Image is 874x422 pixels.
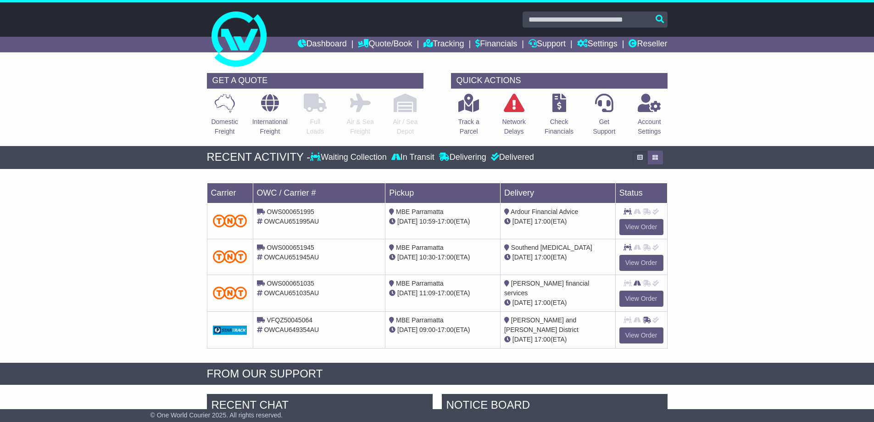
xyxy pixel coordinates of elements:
[389,152,437,163] div: In Transit
[577,37,618,52] a: Settings
[512,336,533,343] span: [DATE]
[438,326,454,333] span: 17:00
[397,326,418,333] span: [DATE]
[423,37,464,52] a: Tracking
[545,117,573,136] p: Check Financials
[347,117,374,136] p: Air & Sea Freight
[619,219,663,235] a: View Order
[389,325,496,335] div: - (ETA)
[211,117,238,136] p: Domestic Freight
[534,218,551,225] span: 17:00
[500,183,615,203] td: Delivery
[529,37,566,52] a: Support
[213,326,247,335] img: GetCarrierServiceDarkLogo
[264,253,319,261] span: OWCAU651945AU
[458,93,480,141] a: Track aParcel
[438,218,454,225] span: 17:00
[252,117,288,136] p: International Freight
[389,217,496,226] div: - (ETA)
[638,117,661,136] p: Account Settings
[207,394,433,419] div: RECENT CHAT
[629,37,667,52] a: Reseller
[512,218,533,225] span: [DATE]
[150,411,283,419] span: © One World Courier 2025. All rights reserved.
[534,299,551,306] span: 17:00
[298,37,347,52] a: Dashboard
[504,298,612,308] div: (ETA)
[504,335,612,344] div: (ETA)
[442,394,668,419] div: NOTICE BOARD
[207,73,423,89] div: GET A QUOTE
[544,93,574,141] a: CheckFinancials
[211,93,238,141] a: DomesticFreight
[512,299,533,306] span: [DATE]
[213,250,247,263] img: TNT_Domestic.png
[396,208,443,215] span: MBE Parramatta
[419,289,435,297] span: 11:09
[592,93,616,141] a: GetSupport
[397,218,418,225] span: [DATE]
[619,291,663,307] a: View Order
[389,253,496,262] div: - (ETA)
[385,183,501,203] td: Pickup
[304,117,327,136] p: Full Loads
[419,253,435,261] span: 10:30
[389,288,496,298] div: - (ETA)
[504,217,612,226] div: (ETA)
[267,316,312,324] span: VFQZ50045064
[393,117,418,136] p: Air / Sea Depot
[619,255,663,271] a: View Order
[511,244,592,251] span: Southend [MEDICAL_DATA]
[475,37,517,52] a: Financials
[397,253,418,261] span: [DATE]
[504,280,589,297] span: [PERSON_NAME] financial services
[451,73,668,89] div: QUICK ACTIONS
[264,326,319,333] span: OWCAU649354AU
[504,316,579,333] span: [PERSON_NAME] and [PERSON_NAME] District
[207,183,253,203] td: Carrier
[511,208,578,215] span: Ardour Financial Advice
[207,367,668,381] div: FROM OUR SUPPORT
[419,218,435,225] span: 10:59
[310,152,389,163] div: Waiting Collection
[267,208,314,215] span: OWS000651995
[502,117,525,136] p: Network Delays
[619,327,663,343] a: View Order
[615,183,667,203] td: Status
[267,280,314,287] span: OWS000651035
[267,244,314,251] span: OWS000651945
[358,37,412,52] a: Quote/Book
[419,326,435,333] span: 09:00
[637,93,662,141] a: AccountSettings
[396,280,443,287] span: MBE Parramatta
[396,316,443,324] span: MBE Parramatta
[438,289,454,297] span: 17:00
[489,152,534,163] div: Delivered
[534,253,551,261] span: 17:00
[213,287,247,299] img: TNT_Domestic.png
[437,152,489,163] div: Delivering
[593,117,615,136] p: Get Support
[396,244,443,251] span: MBE Parramatta
[512,253,533,261] span: [DATE]
[252,93,288,141] a: InternationalFreight
[264,289,319,297] span: OWCAU651035AU
[264,218,319,225] span: OWCAU651995AU
[213,214,247,227] img: TNT_Domestic.png
[458,117,479,136] p: Track a Parcel
[438,253,454,261] span: 17:00
[207,151,311,164] div: RECENT ACTIVITY -
[397,289,418,297] span: [DATE]
[534,336,551,343] span: 17:00
[253,183,385,203] td: OWC / Carrier #
[504,253,612,262] div: (ETA)
[501,93,526,141] a: NetworkDelays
